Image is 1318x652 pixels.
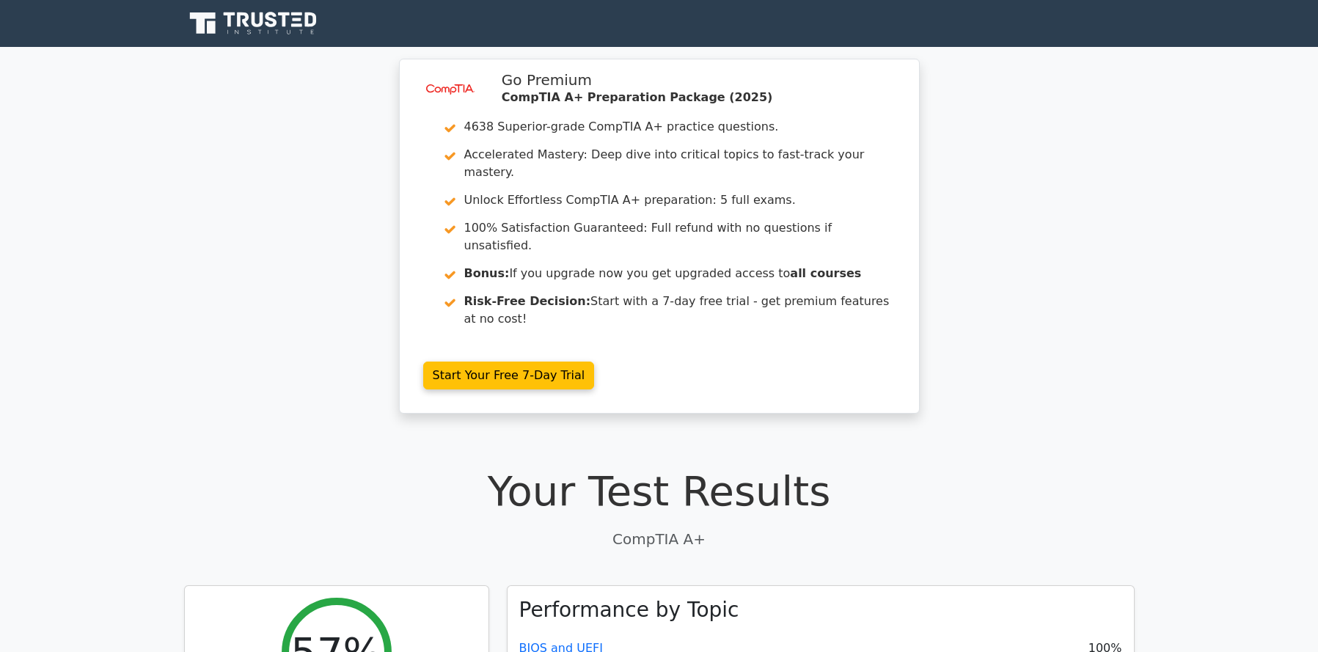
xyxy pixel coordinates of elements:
[184,466,1135,516] h1: Your Test Results
[519,598,739,623] h3: Performance by Topic
[423,362,595,389] a: Start Your Free 7-Day Trial
[184,528,1135,550] p: CompTIA A+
